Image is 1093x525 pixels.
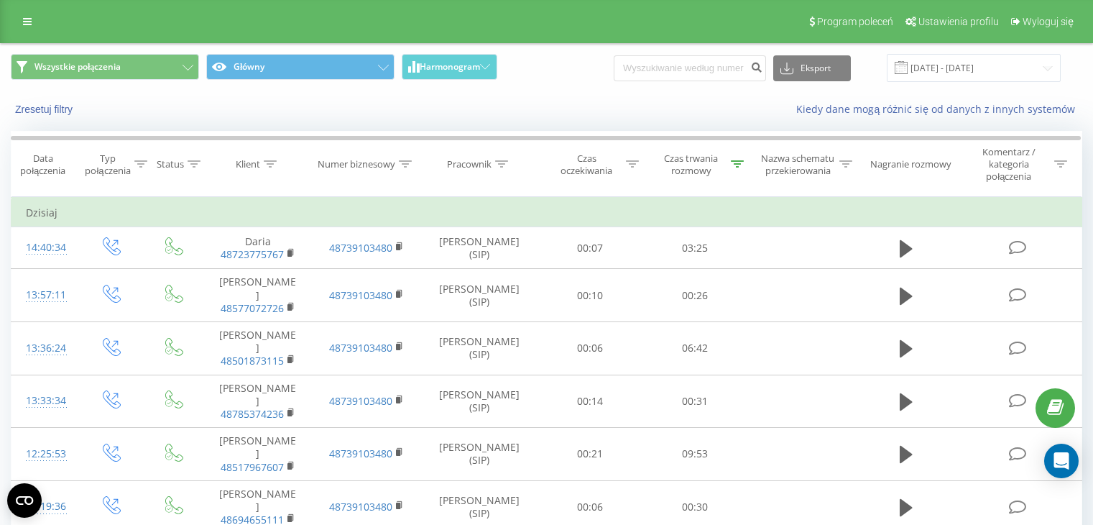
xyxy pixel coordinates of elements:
a: 48739103480 [329,241,392,255]
div: Typ połączenia [85,152,130,177]
td: 06:42 [642,322,747,375]
button: Wszystkie połączenia [11,54,199,80]
td: [PERSON_NAME] (SIP) [421,375,538,428]
div: Nazwa schematu przekierowania [760,152,836,177]
span: Harmonogram [420,62,480,72]
td: 00:07 [538,227,642,269]
button: Eksport [773,55,851,81]
div: Klient [236,158,260,170]
a: 48739103480 [329,288,392,302]
span: Wyloguj się [1023,16,1074,27]
td: 00:10 [538,269,642,322]
td: [PERSON_NAME] (SIP) [421,227,538,269]
td: 00:31 [642,375,747,428]
button: Harmonogram [402,54,497,80]
div: Pracownik [447,158,492,170]
a: Kiedy dane mogą różnić się od danych z innych systemów [796,102,1082,116]
div: Czas oczekiwania [551,152,623,177]
div: 12:19:36 [26,493,64,521]
td: [PERSON_NAME] [203,428,312,481]
div: Nagranie rozmowy [870,158,951,170]
td: [PERSON_NAME] (SIP) [421,428,538,481]
a: 48723775767 [221,247,284,261]
td: 00:21 [538,428,642,481]
a: 48739103480 [329,447,392,460]
td: 00:26 [642,269,747,322]
td: Daria [203,227,312,269]
td: [PERSON_NAME] [203,375,312,428]
button: Open CMP widget [7,483,42,518]
div: 12:25:53 [26,440,64,468]
div: Numer biznesowy [318,158,395,170]
td: Dzisiaj [11,198,1082,227]
div: 13:57:11 [26,281,64,309]
button: Główny [206,54,395,80]
a: 48739103480 [329,394,392,408]
div: Open Intercom Messenger [1044,444,1079,478]
button: Zresetuj filtry [11,103,80,116]
div: 13:36:24 [26,334,64,362]
div: Komentarz / kategoria połączenia [967,146,1051,183]
span: Wszystkie połączenia [34,61,121,73]
div: 13:33:34 [26,387,64,415]
a: 48501873115 [221,354,284,367]
td: [PERSON_NAME] (SIP) [421,322,538,375]
div: 14:40:34 [26,234,64,262]
div: Status [157,158,184,170]
a: 48739103480 [329,500,392,513]
a: 48739103480 [329,341,392,355]
span: Program poleceń [817,16,893,27]
a: 48577072726 [221,301,284,315]
span: Ustawienia profilu [918,16,999,27]
a: 48517967607 [221,460,284,474]
td: [PERSON_NAME] (SIP) [421,269,538,322]
input: Wyszukiwanie według numeru [614,55,766,81]
td: [PERSON_NAME] [203,269,312,322]
div: Czas trwania rozmowy [655,152,727,177]
td: 09:53 [642,428,747,481]
td: 03:25 [642,227,747,269]
td: 00:06 [538,322,642,375]
a: 48785374236 [221,407,284,421]
td: 00:14 [538,375,642,428]
td: [PERSON_NAME] [203,322,312,375]
div: Data połączenia [11,152,74,177]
